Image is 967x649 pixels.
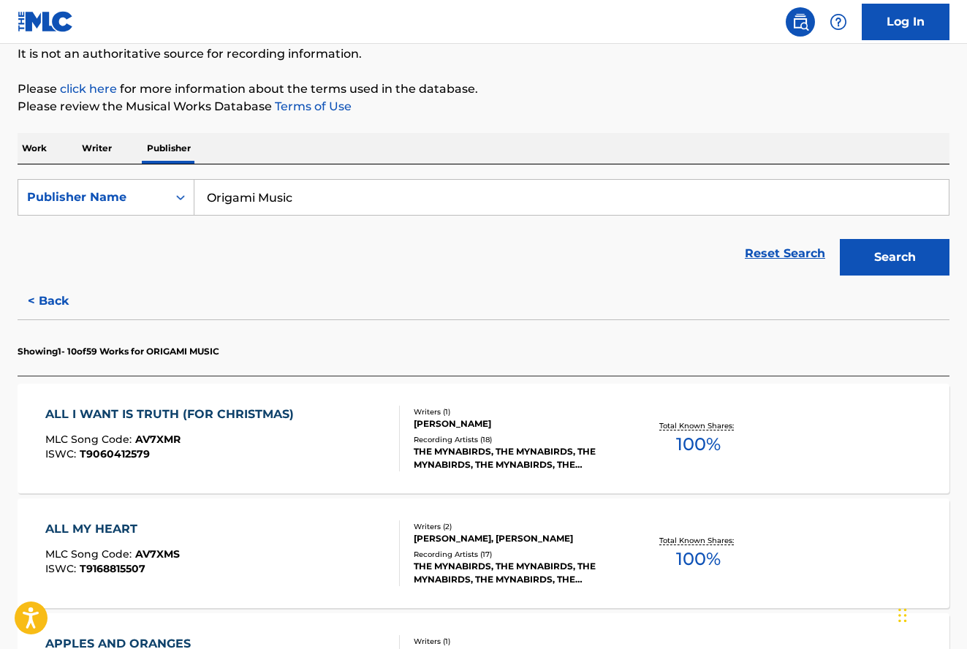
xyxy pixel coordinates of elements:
[737,238,833,270] a: Reset Search
[659,535,737,546] p: Total Known Shares:
[659,420,737,431] p: Total Known Shares:
[414,560,621,586] div: THE MYNABIRDS, THE MYNABIRDS, THE MYNABIRDS, THE MYNABIRDS, THE MYNABIRDS
[18,345,219,358] p: Showing 1 - 10 of 59 Works for ORIGAMI MUSIC
[80,562,145,575] span: T9168815507
[414,532,621,545] div: [PERSON_NAME], [PERSON_NAME]
[18,283,105,319] button: < Back
[27,189,159,206] div: Publisher Name
[18,498,949,608] a: ALL MY HEARTMLC Song Code:AV7XMSISWC:T9168815507Writers (2)[PERSON_NAME], [PERSON_NAME]Recording ...
[414,445,621,471] div: THE MYNABIRDS, THE MYNABIRDS, THE MYNABIRDS, THE MYNABIRDS, THE MYNABIRDS
[45,406,301,423] div: ALL I WANT IS TRUTH (FOR CHRISTMAS)
[80,447,150,460] span: T9060412579
[18,98,949,115] p: Please review the Musical Works Database
[135,433,181,446] span: AV7XMR
[60,82,117,96] a: click here
[45,562,80,575] span: ISWC :
[18,11,74,32] img: MLC Logo
[898,593,907,637] div: Drag
[414,434,621,445] div: Recording Artists ( 18 )
[840,239,949,276] button: Search
[414,521,621,532] div: Writers ( 2 )
[45,520,180,538] div: ALL MY HEART
[676,431,721,458] span: 100 %
[45,433,135,446] span: MLC Song Code :
[18,80,949,98] p: Please for more information about the terms used in the database.
[862,4,949,40] a: Log In
[45,547,135,561] span: MLC Song Code :
[77,133,116,164] p: Writer
[18,179,949,283] form: Search Form
[414,406,621,417] div: Writers ( 1 )
[824,7,853,37] div: Help
[18,45,949,63] p: It is not an authoritative source for recording information.
[272,99,352,113] a: Terms of Use
[18,133,51,164] p: Work
[414,549,621,560] div: Recording Artists ( 17 )
[792,13,809,31] img: search
[676,546,721,572] span: 100 %
[414,417,621,430] div: [PERSON_NAME]
[143,133,195,164] p: Publisher
[414,636,621,647] div: Writers ( 1 )
[894,579,967,649] iframe: Chat Widget
[45,447,80,460] span: ISWC :
[830,13,847,31] img: help
[135,547,180,561] span: AV7XMS
[786,7,815,37] a: Public Search
[18,384,949,493] a: ALL I WANT IS TRUTH (FOR CHRISTMAS)MLC Song Code:AV7XMRISWC:T9060412579Writers (1)[PERSON_NAME]Re...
